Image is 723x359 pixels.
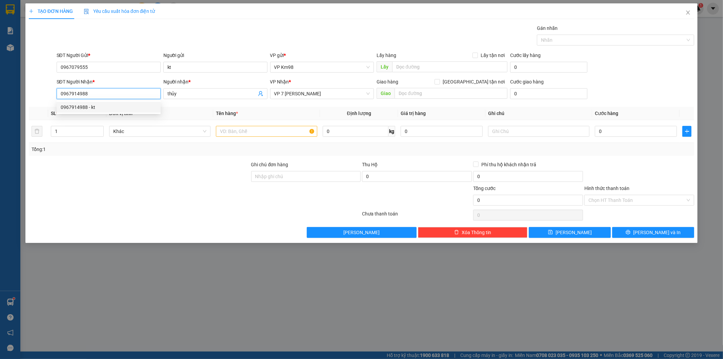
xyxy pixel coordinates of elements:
span: TẠO ĐƠN HÀNG [29,8,73,14]
span: close [685,10,691,15]
span: delete [454,230,459,235]
span: Yêu cầu xuất hóa đơn điện tử [84,8,155,14]
span: [GEOGRAPHIC_DATA] tận nơi [440,78,507,86]
span: Lấy [377,61,392,72]
button: printer[PERSON_NAME] và In [612,227,694,238]
img: icon [84,9,89,14]
div: VP gửi [270,52,374,59]
label: Cước lấy hàng [510,53,541,58]
span: user-add [258,91,263,96]
label: Hình thức thanh toán [584,186,629,191]
span: [PERSON_NAME] [343,229,380,236]
div: Tổng: 1 [32,146,279,153]
div: Người nhận [163,78,267,86]
span: Xóa Thông tin [462,229,491,236]
button: delete [32,126,42,137]
span: Giao [377,88,395,99]
span: VP 7 Phạm Văn Đồng [274,89,370,99]
span: Lấy tận nơi [478,52,507,59]
span: plus [29,9,34,14]
span: [PERSON_NAME] và In [633,229,681,236]
button: Close [679,3,698,22]
span: VP Km98 [274,62,370,72]
input: Dọc đường [392,61,507,72]
input: Ghi Chú [488,126,589,137]
div: Người gửi [163,52,267,59]
button: save[PERSON_NAME] [529,227,611,238]
span: Phí thu hộ khách nhận trả [479,161,539,168]
input: VD: Bàn, Ghế [216,126,317,137]
button: deleteXóa Thông tin [418,227,528,238]
label: Cước giao hàng [510,79,544,84]
span: plus [683,129,691,134]
span: Khác [113,126,206,136]
span: kg [388,126,395,137]
button: [PERSON_NAME] [307,227,417,238]
span: Giá trị hàng [401,111,426,116]
button: plus [682,126,691,137]
span: [PERSON_NAME] [556,229,592,236]
span: Thu Hộ [362,162,378,167]
th: Ghi chú [485,107,592,120]
div: 0967914988 - kt [57,102,161,113]
span: Định lượng [347,111,371,116]
input: Cước lấy hàng [510,62,587,73]
span: printer [626,230,630,235]
input: Cước giao hàng [510,88,587,99]
span: Tổng cước [473,186,496,191]
span: save [548,230,553,235]
label: Gán nhãn [537,25,558,31]
span: VP Nhận [270,79,289,84]
div: SĐT Người Nhận [57,78,161,86]
span: Lấy hàng [377,53,396,58]
div: Chưa thanh toán [362,210,473,222]
span: SL [51,111,56,116]
div: 0967914988 - kt [61,103,157,111]
input: Ghi chú đơn hàng [251,171,361,182]
span: Giao hàng [377,79,398,84]
input: Dọc đường [395,88,507,99]
span: Tên hàng [216,111,238,116]
input: 0 [401,126,483,137]
label: Ghi chú đơn hàng [251,162,288,167]
div: SĐT Người Gửi [57,52,161,59]
span: Cước hàng [595,111,618,116]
